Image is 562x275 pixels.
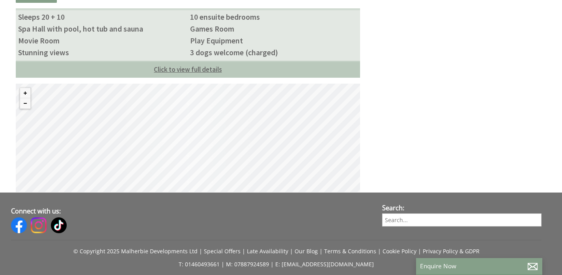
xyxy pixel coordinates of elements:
li: Movie Room [16,35,188,47]
p: Enquire Now [420,262,538,270]
li: Stunning views [16,47,188,58]
span: | [290,247,293,255]
li: Games Room [188,23,360,35]
span: | [199,247,202,255]
a: © Copyright 2025 Malherbie Developments Ltd [73,247,198,255]
span: | [378,247,381,255]
h3: Search: [382,204,541,212]
li: 10 ensuite bedrooms [188,11,360,23]
img: Instagram [31,217,47,233]
h3: Connect with us: [11,207,372,215]
input: Search... [382,213,541,226]
span: | [242,247,245,255]
a: T: 01460493661 [179,260,220,268]
a: Special Offers [204,247,241,255]
button: Zoom in [20,88,30,98]
img: Tiktok [51,217,67,233]
li: Play Equipment [188,35,360,47]
span: | [221,260,224,268]
a: E: [EMAIL_ADDRESS][DOMAIN_NAME] [275,260,374,268]
span: | [319,247,323,255]
canvas: Map [16,84,360,192]
span: | [271,260,274,268]
a: Cookie Policy [383,247,416,255]
li: Spa Hall with pool, hot tub and sauna [16,23,188,35]
a: Late Availability [247,247,288,255]
a: Click to view full details [16,61,360,78]
li: 3 dogs welcome (charged) [188,47,360,58]
a: Privacy Policy & GDPR [423,247,480,255]
a: Terms & Conditions [324,247,376,255]
img: Facebook [11,217,27,233]
span: | [418,247,421,255]
button: Zoom out [20,98,30,109]
li: Sleeps 20 + 10 [16,11,188,23]
a: Our Blog [295,247,318,255]
a: M: 07887924589 [226,260,269,268]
